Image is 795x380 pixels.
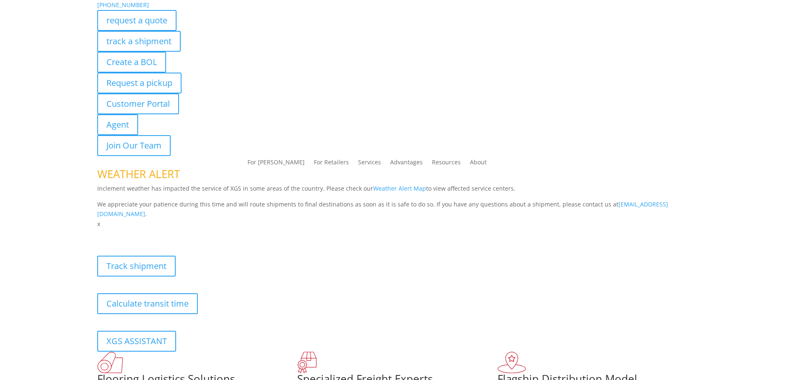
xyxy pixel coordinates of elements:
a: Customer Portal [97,93,179,114]
a: Create a BOL [97,52,166,73]
a: Advantages [390,159,423,169]
b: Visibility, transparency, and control for your entire supply chain. [97,230,283,238]
a: About [470,159,487,169]
span: WEATHER ALERT [97,166,180,181]
a: [PHONE_NUMBER] [97,1,149,9]
a: Request a pickup [97,73,182,93]
a: Services [358,159,381,169]
p: Inclement weather has impacted the service of XGS in some areas of the country. Please check our ... [97,184,698,199]
a: Calculate transit time [97,293,198,314]
p: We appreciate your patience during this time and will route shipments to final destinations as so... [97,199,698,219]
a: Agent [97,114,138,135]
img: xgs-icon-focused-on-flooring-red [297,352,317,373]
img: xgs-icon-total-supply-chain-intelligence-red [97,352,123,373]
img: xgs-icon-flagship-distribution-model-red [497,352,526,373]
a: Join Our Team [97,135,171,156]
a: track a shipment [97,31,181,52]
a: XGS ASSISTANT [97,331,176,352]
a: Weather Alert Map [373,184,426,192]
a: For [PERSON_NAME] [247,159,305,169]
a: Track shipment [97,256,176,277]
a: request a quote [97,10,177,31]
p: x [97,219,698,229]
a: For Retailers [314,159,349,169]
a: Resources [432,159,461,169]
